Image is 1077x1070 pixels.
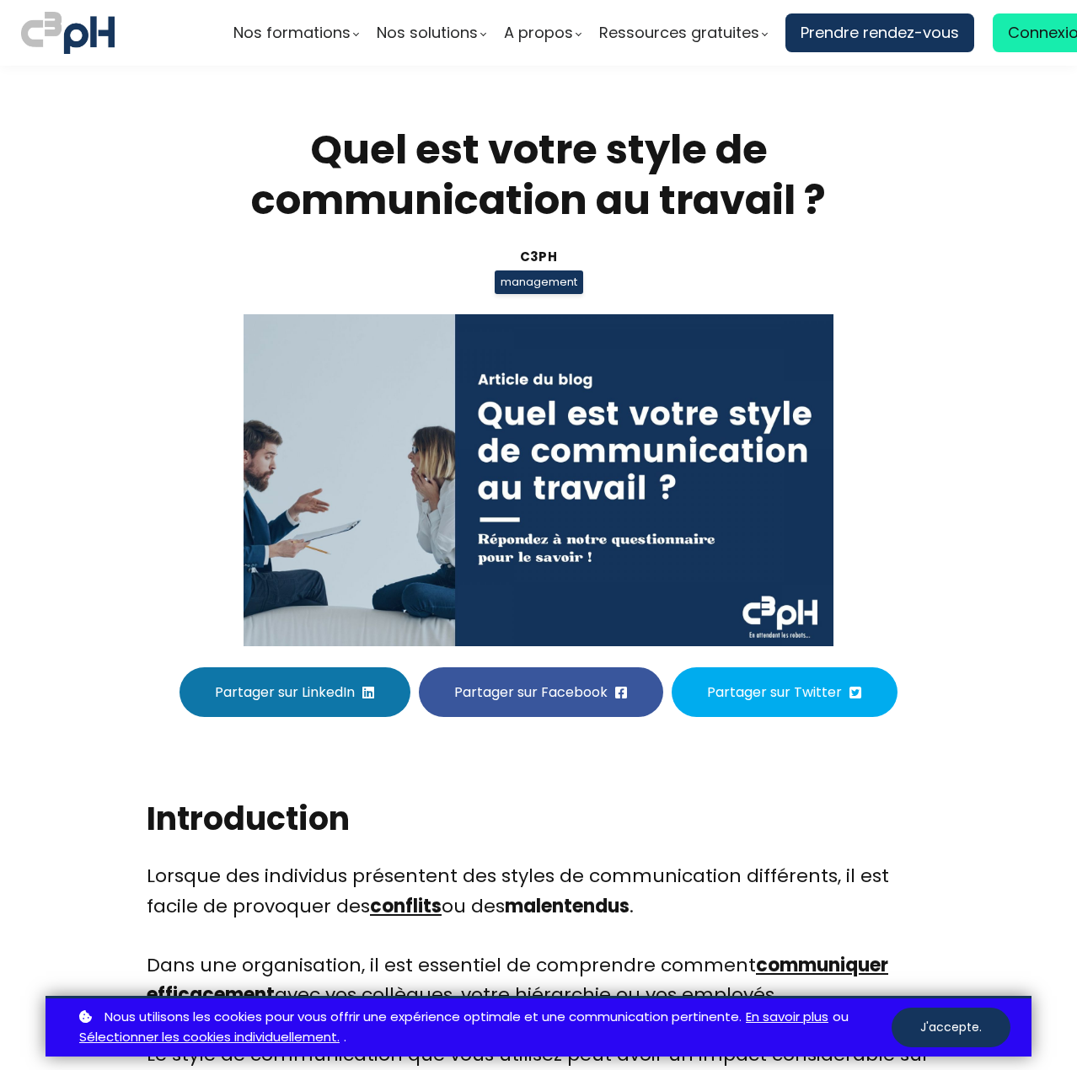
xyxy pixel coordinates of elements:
a: Prendre rendez-vous [785,13,974,52]
span: . [630,893,634,919]
h2: Introduction [147,797,930,840]
span: A propos [504,20,573,45]
a: conflits [370,893,442,919]
a: communiquer [756,952,888,978]
a: Sélectionner les cookies individuellement. [79,1027,340,1048]
span: Nous utilisons les cookies pour vous offrir une expérience optimale et une communication pertinente. [104,1007,742,1028]
span: management [495,270,583,294]
button: Partager sur Twitter [672,667,897,717]
div: C3pH [147,247,930,266]
span: Partager sur LinkedIn [215,682,355,703]
span: Ressources gratuites [599,20,759,45]
a: En savoir plus [746,1007,828,1028]
button: Partager sur Facebook [419,667,663,717]
img: a63dd5ff956d40a04b2922a7cb0a63a1.jpeg [244,314,833,646]
b: malentendus [505,893,630,919]
span: Partager sur Facebook [454,682,608,703]
button: J'accepte. [892,1008,1010,1047]
span: Nos solutions [377,20,478,45]
span: Lorsque des individus présentent des styles de communication différents, il est facile de provoqu... [147,863,889,918]
a: efficacement [147,982,275,1008]
button: Partager sur LinkedIn [179,667,410,717]
span: Partager sur Twitter [707,682,842,703]
span: ou des [442,893,505,919]
span: Nos formations [233,20,351,45]
img: logo C3PH [21,8,115,57]
h1: Quel est votre style de communication au travail ? [147,125,930,226]
span: Prendre rendez-vous [801,20,959,45]
p: ou . [75,1007,892,1049]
